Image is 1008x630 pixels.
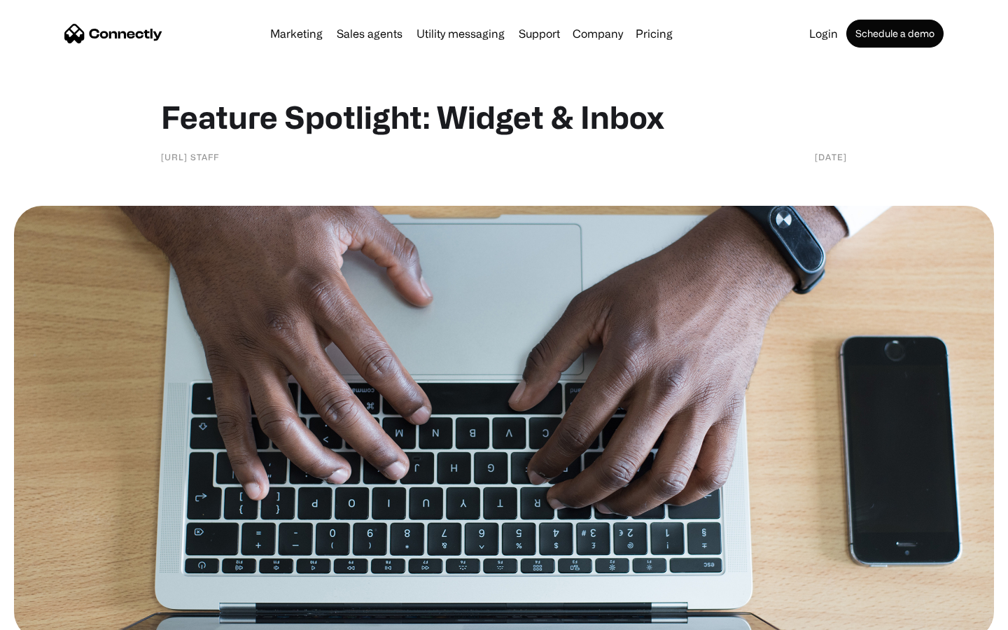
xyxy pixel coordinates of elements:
ul: Language list [28,605,84,625]
a: Support [513,28,566,39]
div: Company [573,24,623,43]
div: [DATE] [815,150,847,164]
a: Login [804,28,843,39]
aside: Language selected: English [14,605,84,625]
h1: Feature Spotlight: Widget & Inbox [161,98,847,136]
a: Sales agents [331,28,408,39]
a: Pricing [630,28,678,39]
a: Schedule a demo [846,20,944,48]
div: [URL] staff [161,150,219,164]
a: Marketing [265,28,328,39]
a: Utility messaging [411,28,510,39]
